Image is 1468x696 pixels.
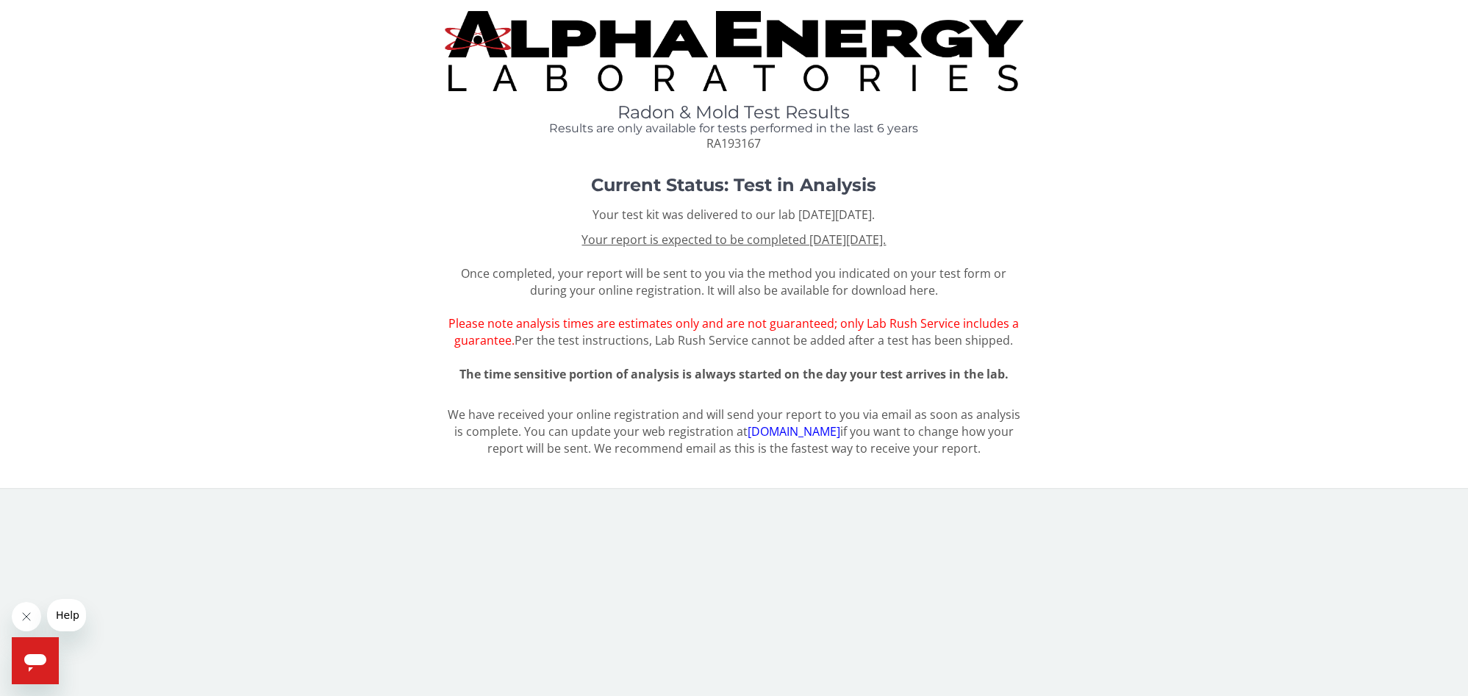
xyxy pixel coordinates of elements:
[12,602,41,631] iframe: Close message
[445,103,1023,122] h1: Radon & Mold Test Results
[706,135,761,151] span: RA193167
[591,174,876,195] strong: Current Status: Test in Analysis
[448,232,1019,348] span: Once completed, your report will be sent to you via the method you indicated on your test form or...
[445,11,1023,91] img: TightCrop.jpg
[459,366,1009,382] span: The time sensitive portion of analysis is always started on the day your test arrives in the lab.
[12,637,59,684] iframe: Button to launch messaging window
[748,423,840,440] a: [DOMAIN_NAME]
[515,332,1013,348] span: Per the test instructions, Lab Rush Service cannot be added after a test has been shipped.
[445,207,1023,223] p: Your test kit was delivered to our lab [DATE][DATE].
[47,599,86,631] iframe: Message from company
[448,315,1019,348] span: Please note analysis times are estimates only and are not guaranteed; only Lab Rush Service inclu...
[581,232,886,248] u: Your report is expected to be completed [DATE][DATE].
[445,122,1023,135] h4: Results are only available for tests performed in the last 6 years
[445,406,1023,457] p: We have received your online registration and will send your report to you via email as soon as a...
